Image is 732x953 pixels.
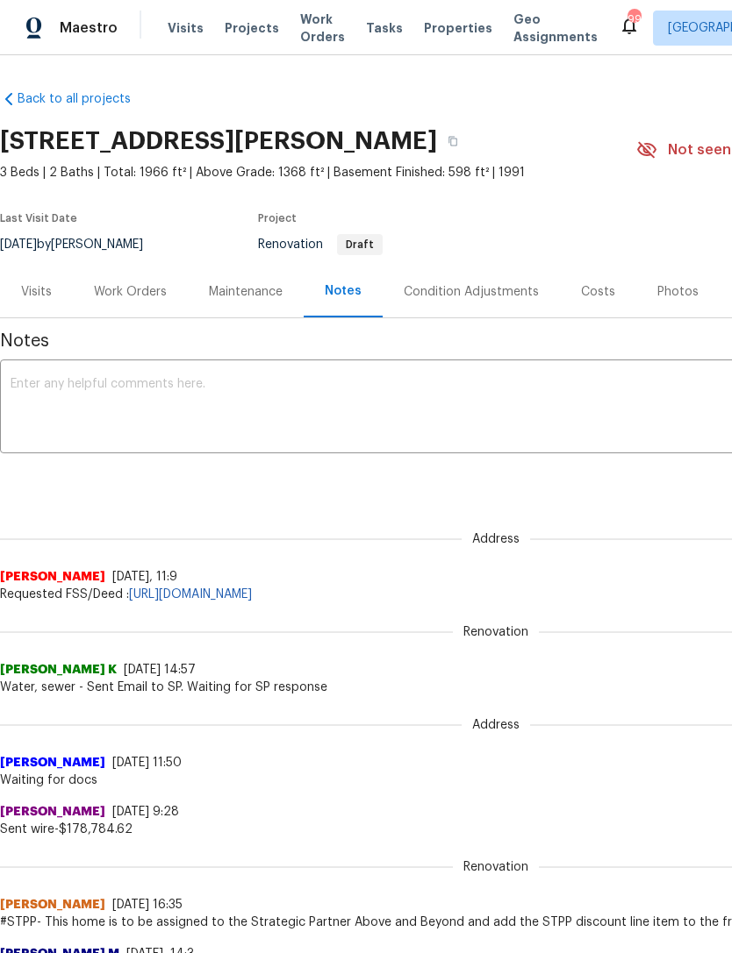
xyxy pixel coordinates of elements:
[225,19,279,37] span: Projects
[124,664,196,676] span: [DATE] 14:57
[258,213,297,224] span: Project
[112,571,177,583] span: [DATE], 11:9
[453,623,539,641] span: Renovation
[112,757,182,769] span: [DATE] 11:50
[453,858,539,876] span: Renovation
[513,11,598,46] span: Geo Assignments
[94,283,167,301] div: Work Orders
[628,11,640,28] div: 99
[112,806,179,818] span: [DATE] 9:28
[300,11,345,46] span: Work Orders
[339,239,381,250] span: Draft
[657,283,699,301] div: Photos
[404,283,539,301] div: Condition Adjustments
[366,22,403,34] span: Tasks
[112,899,183,911] span: [DATE] 16:35
[258,238,383,251] span: Renovation
[437,125,469,157] button: Copy Address
[209,283,283,301] div: Maintenance
[424,19,492,37] span: Properties
[129,588,252,601] a: [URL][DOMAIN_NAME]
[168,19,204,37] span: Visits
[21,283,52,301] div: Visits
[462,530,530,548] span: Address
[581,283,615,301] div: Costs
[60,19,118,37] span: Maestro
[325,282,362,300] div: Notes
[462,716,530,734] span: Address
